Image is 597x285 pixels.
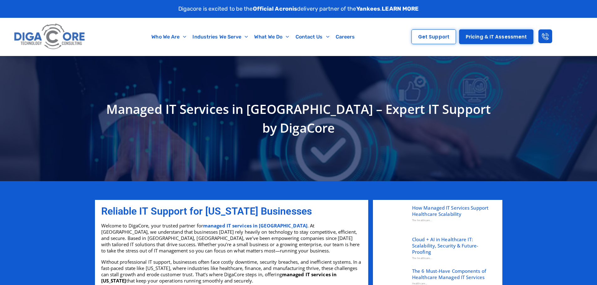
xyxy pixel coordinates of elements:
[189,30,251,44] a: Industries We Serve
[178,5,419,13] p: Digacore is excited to be the delivery partner of the .
[253,5,297,12] strong: Official Acronis
[376,235,407,266] img: Cloud + AI in healthcare IT
[412,217,495,223] div: The healthcare...
[466,34,527,39] span: Pricing & IT Assessment
[382,5,419,12] a: LEARN MORE
[148,30,189,44] a: Who We Are
[412,205,495,217] a: How Managed IT Services Support Healthcare Scalability
[412,236,495,255] a: Cloud + AI in Healthcare IT: Scalability, Security & Future-Proofing
[203,222,307,229] a: managed IT services in [GEOGRAPHIC_DATA]
[412,255,495,261] div: The healthcare...
[101,222,362,254] p: Welcome to DigaCore, your trusted partner for . At [GEOGRAPHIC_DATA], we understand that business...
[418,34,449,39] span: Get Support
[333,30,358,44] a: Careers
[251,30,292,44] a: What We Do
[356,5,380,12] strong: Yankees
[101,259,362,284] p: Without professional IT support, businesses often face costly downtime, security breaches, and in...
[459,29,533,44] a: Pricing & IT Assessment
[292,30,333,44] a: Contact Us
[376,203,407,234] img: How Managed IT Services Support Healthcare Scalability
[98,100,499,137] h1: Managed IT Services in [GEOGRAPHIC_DATA] – Expert IT Support by DigaCore
[12,21,87,53] img: Digacore logo 1
[101,206,362,216] h2: Reliable IT Support for [US_STATE] Businesses
[101,271,337,284] strong: managed IT services in [US_STATE]
[411,29,456,44] a: Get Support
[412,268,495,280] a: The 6 Must-Have Components of Healthcare Managed IT Services
[118,30,389,44] nav: Menu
